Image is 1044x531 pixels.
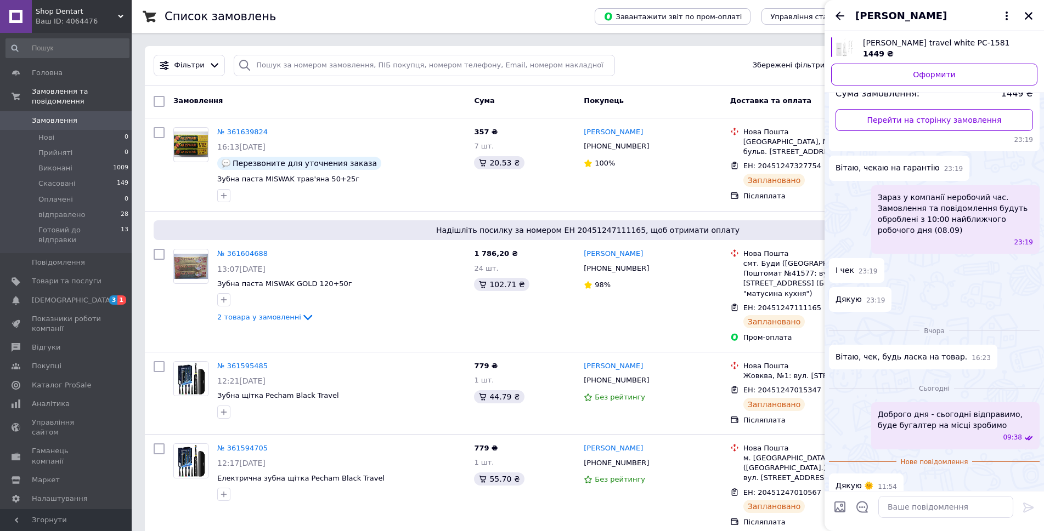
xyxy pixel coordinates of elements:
[474,278,529,291] div: 102.71 ₴
[866,296,885,305] span: 23:19 05.09.2025
[743,488,821,496] span: ЕН: 20451247010567
[743,386,821,394] span: ЕН: 20451247015347
[474,458,494,466] span: 1 шт.
[743,371,897,381] div: Жовква, №1: вул. [STREET_ADDRESS]
[474,376,494,384] span: 1 шт.
[595,393,645,401] span: Без рейтингу
[217,376,266,385] span: 12:21[DATE]
[770,13,854,21] span: Управління статусами
[32,494,88,504] span: Налаштування
[829,382,1040,393] div: 12.09.2025
[863,37,1029,48] span: [PERSON_NAME] travel white PC-1581
[117,179,128,189] span: 149
[173,127,208,162] a: Фото товару
[584,249,643,259] a: [PERSON_NAME]
[603,12,742,21] span: Завантажити звіт по пром-оплаті
[582,261,651,276] div: [PHONE_NUMBER]
[474,156,524,169] div: 20.53 ₴
[32,380,91,390] span: Каталог ProSale
[174,132,208,157] img: Фото товару
[836,294,862,305] span: Дякую
[217,362,268,370] a: № 361595485
[32,475,60,485] span: Маркет
[582,139,651,153] div: [PHONE_NUMBER]
[855,9,947,23] span: [PERSON_NAME]
[761,8,863,25] button: Управління статусами
[32,258,85,267] span: Повідомлення
[743,415,897,425] div: Післяплата
[595,475,645,483] span: Без рейтингу
[743,304,821,312] span: ЕН: 20451247111165
[217,391,339,399] a: Зубна щітка Pecham Black Travel
[174,444,208,478] img: Фото товару
[38,210,85,220] span: відправлено
[595,281,611,289] span: 98%
[743,137,897,157] div: [GEOGRAPHIC_DATA], №8 (до 30 кг): бульв. [STREET_ADDRESS]
[32,446,101,466] span: Гаманець компанії
[217,128,268,136] a: № 361639824
[32,399,70,409] span: Аналітика
[582,373,651,387] div: [PHONE_NUMBER]
[743,174,805,187] div: Заплановано
[855,500,870,514] button: Відкрити шаблони відповідей
[896,458,973,467] span: Нове повідомлення
[743,127,897,137] div: Нова Пошта
[474,96,494,105] span: Cума
[36,16,132,26] div: Ваш ID: 4064476
[743,249,897,259] div: Нова Пошта
[878,409,1033,431] span: Доброго дня - сьогодні відправимо, буде бугалтер на місці зробимо
[217,265,266,273] span: 13:07[DATE]
[855,9,1013,23] button: [PERSON_NAME]
[217,313,301,321] span: 2 товара у замовленні
[595,8,750,25] button: Завантажити звіт по пром-оплаті
[831,64,1037,85] a: Оформити
[730,96,811,105] span: Доставка та оплата
[217,175,359,183] a: Зубна паста MISWAK трав'яна 50+25г
[174,60,205,71] span: Фільтри
[121,225,128,245] span: 13
[32,116,77,125] span: Замовлення
[32,87,132,106] span: Замовлення та повідомлення
[474,264,498,272] span: 24 шт.
[878,192,1033,236] span: Зараз у компанії неробочий час. Замовлення та повідомлення будуть оброблені з 10:00 найближчого р...
[836,480,873,492] span: Дякую 🌞
[474,128,498,136] span: 357 ₴
[836,162,940,174] span: Вітаю, чекаю на гарантію
[233,159,377,168] span: Перезвоните для уточнения заказа
[1001,88,1033,100] span: 1449 ₴
[32,342,60,352] span: Відгуки
[584,127,643,138] a: [PERSON_NAME]
[121,210,128,220] span: 28
[217,142,266,151] span: 16:13[DATE]
[174,362,208,396] img: Фото товару
[972,353,991,363] span: 16:23 11.09.2025
[38,148,72,158] span: Прийняті
[743,517,897,527] div: Післяплата
[158,225,1018,236] span: Надішліть посилку за номером ЕН 20451247111165, щоб отримати оплату
[831,37,1037,59] a: Переглянути товар
[474,362,498,370] span: 779 ₴
[32,276,101,286] span: Товари та послуги
[944,164,963,174] span: 23:19 05.09.2025
[217,444,268,452] a: № 361594705
[173,249,208,284] a: Фото товару
[217,279,352,288] a: Зубна паста MISWAK GOLD 120+50г
[753,60,827,71] span: Збережені фільтри:
[474,444,498,452] span: 779 ₴
[173,96,223,105] span: Замовлення
[38,195,73,204] span: Оплачені
[743,315,805,328] div: Заплановано
[125,195,128,204] span: 0
[32,418,101,437] span: Управління сайтом
[222,159,230,168] img: :speech_balloon:
[582,456,651,470] div: [PHONE_NUMBER]
[474,390,524,403] div: 44.79 ₴
[234,55,615,76] input: Пошук за номером замовлення, ПІБ покупця, номером телефону, Email, номером накладної
[584,443,643,454] a: [PERSON_NAME]
[38,133,54,142] span: Нові
[32,314,101,334] span: Показники роботи компанії
[834,37,854,57] img: 6627321452_w700_h500_irrigator-pecham-travel.jpg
